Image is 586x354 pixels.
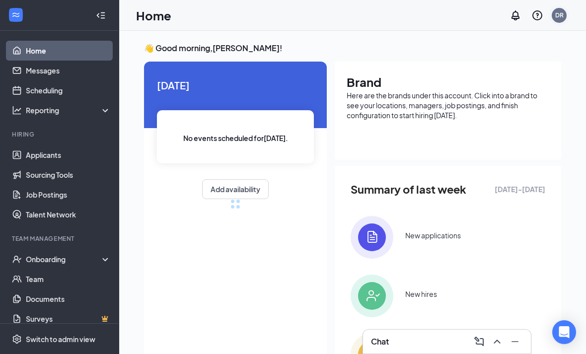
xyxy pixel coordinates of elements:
svg: Minimize [509,336,521,348]
a: Scheduling [26,80,111,100]
span: No events scheduled for [DATE] . [183,133,288,143]
a: Applicants [26,145,111,165]
svg: Settings [12,334,22,344]
h3: Chat [371,336,389,347]
span: Summary of last week [351,181,466,198]
svg: ComposeMessage [473,336,485,348]
h1: Home [136,7,171,24]
span: [DATE] [157,77,314,93]
a: SurveysCrown [26,309,111,329]
a: Job Postings [26,185,111,205]
svg: Collapse [96,10,106,20]
a: Sourcing Tools [26,165,111,185]
h1: Brand [347,73,549,90]
span: [DATE] - [DATE] [495,184,545,195]
a: Team [26,269,111,289]
a: Talent Network [26,205,111,224]
a: Documents [26,289,111,309]
svg: ChevronUp [491,336,503,348]
button: Add availability [202,179,269,199]
div: Onboarding [26,254,102,264]
button: ChevronUp [489,334,505,350]
svg: Analysis [12,105,22,115]
div: Hiring [12,130,109,139]
svg: WorkstreamLogo [11,10,21,20]
a: Messages [26,61,111,80]
img: icon [351,275,393,317]
button: Minimize [507,334,523,350]
a: Home [26,41,111,61]
div: Switch to admin view [26,334,95,344]
svg: UserCheck [12,254,22,264]
div: Here are the brands under this account. Click into a brand to see your locations, managers, job p... [347,90,549,120]
div: New applications [405,230,461,240]
div: Team Management [12,234,109,243]
div: Reporting [26,105,111,115]
h3: 👋 Good morning, [PERSON_NAME] ! [144,43,561,54]
div: New hires [405,289,437,299]
img: icon [351,216,393,259]
svg: Notifications [510,9,521,21]
div: DR [555,11,564,19]
button: ComposeMessage [471,334,487,350]
svg: QuestionInfo [531,9,543,21]
div: Open Intercom Messenger [552,320,576,344]
div: loading meetings... [230,199,240,209]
